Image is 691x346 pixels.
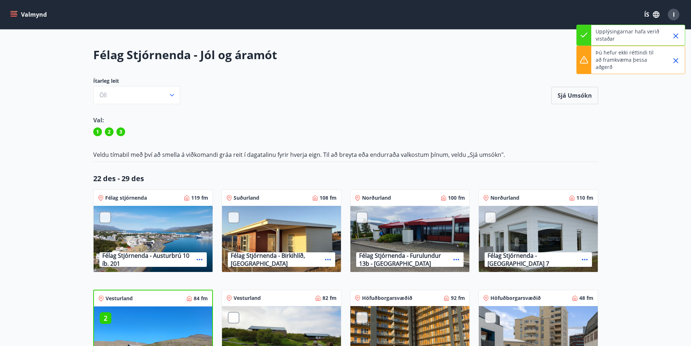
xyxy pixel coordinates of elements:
[350,206,469,273] img: Paella dish
[93,151,598,159] p: Veldu tímabil með því að smella á viðkomandi gráa reit í dagatalinu fyrir hverja eign. Til að bre...
[191,194,208,202] p: 119 fm
[596,49,659,71] p: Þú hefur ekki réttindi til að framkvæma þessa aðgerð
[93,174,598,184] p: 22 des - 29 des
[234,294,261,302] p: Vesturland
[673,11,675,19] span: I
[100,313,111,323] p: 2
[102,252,194,268] p: Félag Stjórnenda - Austurbrú 10 íb. 201
[320,194,337,202] p: 108 fm
[665,6,682,23] button: I
[448,194,465,202] p: 100 fm
[108,128,111,135] span: 2
[576,194,593,202] p: 110 fm
[490,194,519,202] p: Norðurland
[93,86,180,104] button: Öll
[640,8,663,21] button: ÍS
[579,294,593,302] p: 48 fm
[451,294,465,302] p: 92 fm
[551,87,598,104] button: Sjá umsókn
[94,206,213,273] img: Paella dish
[359,252,451,268] p: Félag Stjórnenda - Furulundur 13b - [GEOGRAPHIC_DATA]
[93,116,104,124] span: Val:
[490,294,541,302] p: Höfuðborgarsvæðið
[96,128,99,135] span: 1
[670,54,682,67] button: Close
[119,128,122,135] span: 3
[362,294,412,302] p: Höfuðborgarsvæðið
[596,28,659,42] p: Upplýsingarnar hafa verið vistaðar
[222,206,341,273] img: Paella dish
[93,47,598,63] h2: Félag Stjórnenda - Jól og áramót
[105,194,147,202] p: Félag stjórnenda
[670,30,682,42] button: Close
[488,252,579,268] p: Félag Stjórnenda - [GEOGRAPHIC_DATA] 7
[479,206,598,273] img: Paella dish
[231,252,322,268] p: Félag Stjórnenda - Birkihlíð, [GEOGRAPHIC_DATA]
[93,77,180,85] span: Ítarleg leit
[9,8,50,21] button: menu
[106,295,133,302] p: Vesturland
[194,295,208,302] p: 84 fm
[99,91,107,99] span: Öll
[234,194,259,202] p: Suðurland
[322,294,337,302] p: 82 fm
[362,194,391,202] p: Norðurland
